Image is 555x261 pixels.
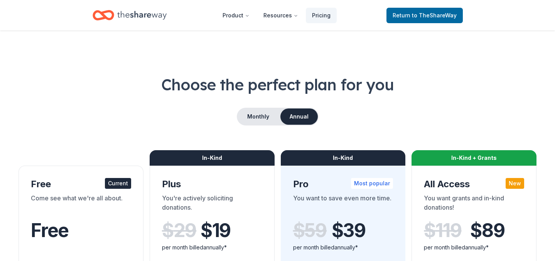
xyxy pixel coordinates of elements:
[31,193,131,215] div: Come see what we're all about.
[506,178,524,189] div: New
[105,178,131,189] div: Current
[93,6,167,24] a: Home
[281,150,406,166] div: In-Kind
[216,8,256,23] button: Product
[31,178,131,190] div: Free
[162,178,262,190] div: Plus
[424,243,524,252] div: per month billed annually*
[19,74,536,95] h1: Choose the perfect plan for you
[424,178,524,190] div: All Access
[293,193,393,215] div: You want to save even more time.
[31,219,69,242] span: Free
[162,243,262,252] div: per month billed annually*
[201,220,231,241] span: $ 19
[293,243,393,252] div: per month billed annually*
[293,178,393,190] div: Pro
[412,150,536,166] div: In-Kind + Grants
[332,220,366,241] span: $ 39
[424,193,524,215] div: You want grants and in-kind donations!
[412,12,457,19] span: to TheShareWay
[257,8,304,23] button: Resources
[280,108,318,125] button: Annual
[216,6,337,24] nav: Main
[393,11,457,20] span: Return
[306,8,337,23] a: Pricing
[470,220,504,241] span: $ 89
[238,108,279,125] button: Monthly
[386,8,463,23] a: Returnto TheShareWay
[150,150,275,166] div: In-Kind
[351,178,393,189] div: Most popular
[162,193,262,215] div: You're actively soliciting donations.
